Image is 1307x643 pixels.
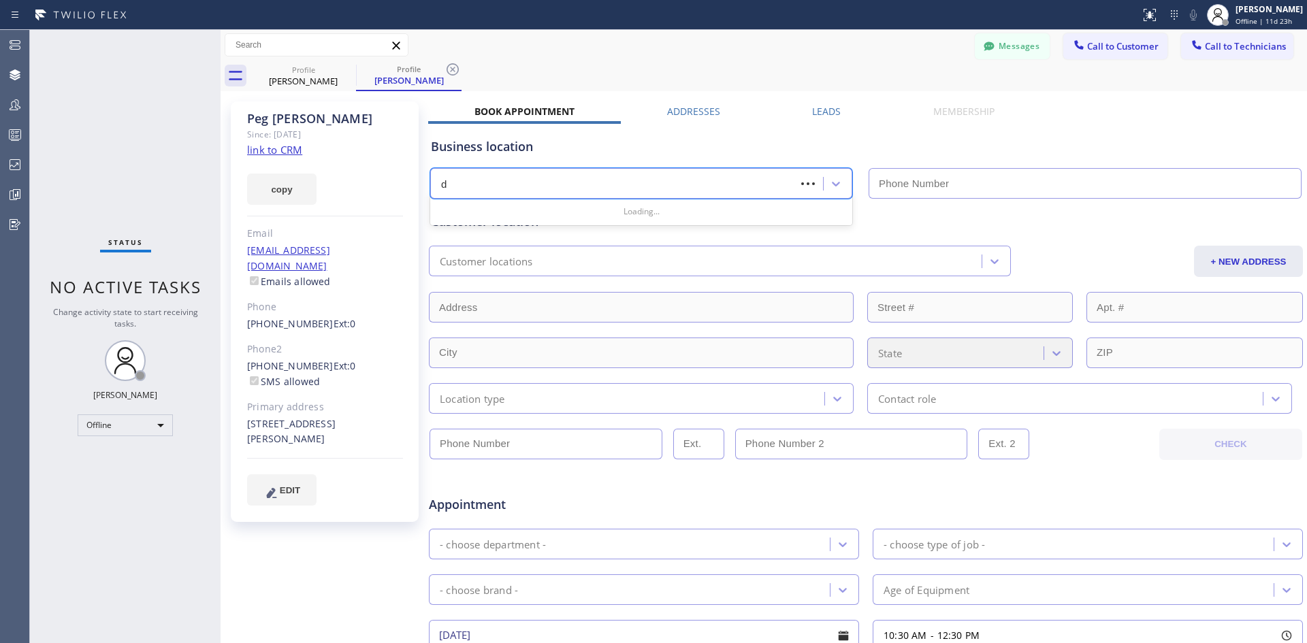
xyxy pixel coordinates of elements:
button: copy [247,174,317,205]
input: City [429,337,854,368]
div: Age of Equipment [884,582,969,597]
div: Peg [PERSON_NAME] [247,111,403,127]
button: Messages [975,33,1050,59]
div: [PERSON_NAME] [1236,3,1303,15]
button: Call to Technicians [1181,33,1293,59]
div: Since: [DATE] [247,127,403,142]
div: - choose brand - [440,582,518,597]
span: Change activity state to start receiving tasks. [53,306,198,329]
span: Appointment [429,495,718,514]
div: Offline [78,414,173,436]
div: [PERSON_NAME] [252,75,355,87]
a: [PHONE_NUMBER] [247,359,334,372]
span: Ext: 0 [334,359,356,372]
button: + NEW ADDRESS [1194,246,1303,277]
input: Phone Number 2 [735,429,968,459]
div: Phone2 [247,342,403,357]
input: Search [225,34,408,56]
input: ZIP [1086,337,1303,368]
input: Address [429,292,854,323]
div: Norman Kulla [252,61,355,91]
a: link to CRM [247,143,302,156]
div: [PERSON_NAME] [357,74,460,86]
div: Contact role [878,391,936,406]
div: [PERSON_NAME] [93,389,157,401]
span: Call to Technicians [1205,40,1286,52]
div: Email [247,226,403,242]
input: Ext. [673,429,724,459]
button: Mute [1184,5,1203,24]
div: Loading... [430,200,852,222]
label: Membership [933,105,995,118]
button: Call to Customer [1063,33,1167,59]
input: Ext. 2 [978,429,1029,459]
div: Profile [252,65,355,75]
div: Business location [431,137,1301,156]
div: [STREET_ADDRESS][PERSON_NAME] [247,416,403,448]
div: - choose type of job - [884,536,985,552]
label: Book Appointment [474,105,575,118]
input: Phone Number [430,429,662,459]
span: EDIT [280,485,300,495]
div: Peg Oltman [357,61,460,90]
label: Emails allowed [247,275,331,288]
label: Addresses [667,105,720,118]
input: Phone Number [869,168,1302,199]
input: Emails allowed [250,276,259,285]
a: [PHONE_NUMBER] [247,317,334,330]
input: SMS allowed [250,376,259,385]
input: Street # [867,292,1073,323]
label: SMS allowed [247,375,320,388]
span: Status [108,237,143,247]
div: Customer location [431,212,1301,231]
div: Primary address [247,399,403,415]
input: Apt. # [1086,292,1303,323]
span: - [931,629,934,642]
span: No active tasks [50,276,201,298]
span: Call to Customer [1087,40,1159,52]
span: 12:30 PM [937,629,980,642]
div: Profile [357,64,460,74]
span: Ext: 0 [334,317,356,330]
div: - choose department - [440,536,546,552]
div: Phone [247,299,403,315]
a: [EMAIL_ADDRESS][DOMAIN_NAME] [247,244,330,272]
span: Offline | 11d 23h [1236,16,1292,26]
div: Location type [440,391,505,406]
button: EDIT [247,474,317,506]
label: Leads [812,105,841,118]
button: CHECK [1159,429,1302,460]
div: Customer locations [440,254,533,269]
span: 10:30 AM [884,629,927,642]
